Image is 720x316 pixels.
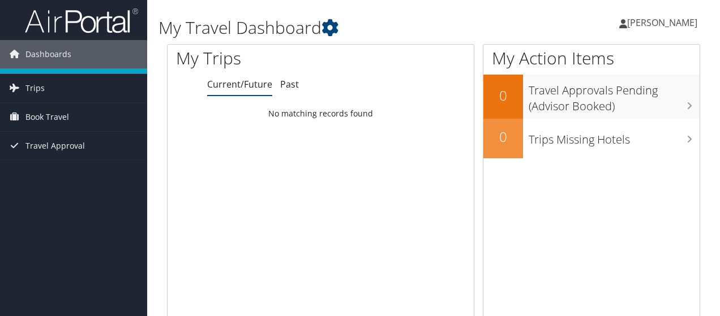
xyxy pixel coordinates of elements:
h3: Travel Approvals Pending (Advisor Booked) [529,77,700,114]
img: airportal-logo.png [25,7,138,34]
span: [PERSON_NAME] [627,16,697,29]
a: Past [280,78,299,90]
td: No matching records found [168,103,474,124]
h2: 0 [483,127,523,146]
span: Trips [25,74,45,102]
span: Travel Approval [25,132,85,160]
h1: My Travel Dashboard [158,16,525,40]
h1: My Action Items [483,46,700,70]
span: Dashboards [25,40,71,68]
a: [PERSON_NAME] [619,6,709,40]
h1: My Trips [176,46,338,70]
a: 0Trips Missing Hotels [483,119,700,158]
a: 0Travel Approvals Pending (Advisor Booked) [483,75,700,118]
h2: 0 [483,86,523,105]
span: Book Travel [25,103,69,131]
h3: Trips Missing Hotels [529,126,700,148]
a: Current/Future [207,78,272,90]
